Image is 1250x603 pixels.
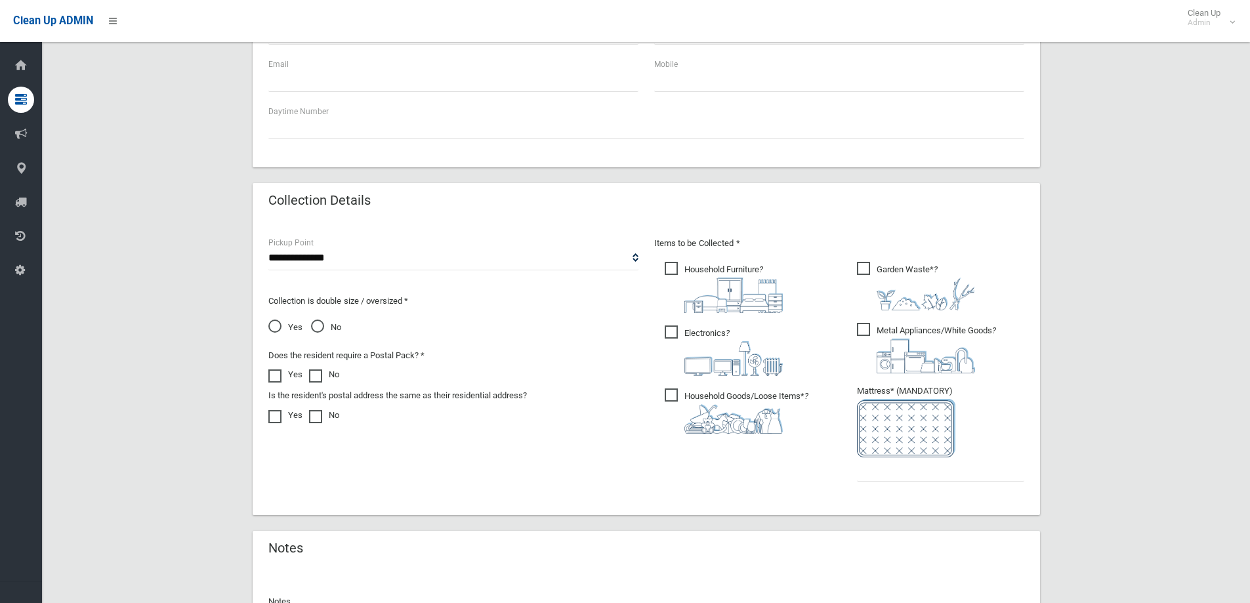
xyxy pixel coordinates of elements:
[311,320,341,335] span: No
[1188,18,1220,28] small: Admin
[665,262,783,313] span: Household Furniture
[268,348,425,364] label: Does the resident require a Postal Pack? *
[309,407,339,423] label: No
[877,339,975,373] img: 36c1b0289cb1767239cdd3de9e694f19.png
[665,325,783,376] span: Electronics
[684,264,783,313] i: ?
[253,535,319,561] header: Notes
[684,278,783,313] img: aa9efdbe659d29b613fca23ba79d85cb.png
[253,188,386,213] header: Collection Details
[857,262,975,310] span: Garden Waste*
[877,264,975,310] i: ?
[684,328,783,376] i: ?
[877,278,975,310] img: 4fd8a5c772b2c999c83690221e5242e0.png
[268,320,302,335] span: Yes
[684,404,783,434] img: b13cc3517677393f34c0a387616ef184.png
[309,367,339,383] label: No
[1181,8,1234,28] span: Clean Up
[877,325,996,373] i: ?
[13,14,93,27] span: Clean Up ADMIN
[268,293,638,309] p: Collection is double size / oversized *
[268,388,527,404] label: Is the resident's postal address the same as their residential address?
[268,367,302,383] label: Yes
[665,388,808,434] span: Household Goods/Loose Items*
[654,236,1024,251] p: Items to be Collected *
[857,386,1024,457] span: Mattress* (MANDATORY)
[268,407,302,423] label: Yes
[857,399,955,457] img: e7408bece873d2c1783593a074e5cb2f.png
[684,391,808,434] i: ?
[684,341,783,376] img: 394712a680b73dbc3d2a6a3a7ffe5a07.png
[857,323,996,373] span: Metal Appliances/White Goods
